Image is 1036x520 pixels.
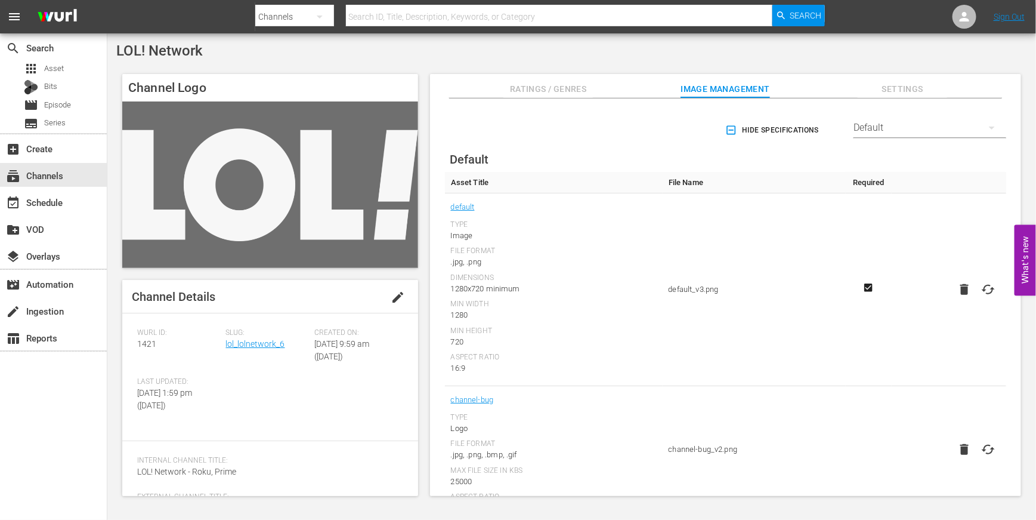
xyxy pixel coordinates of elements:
[994,12,1025,21] a: Sign Out
[137,388,192,410] span: [DATE] 1:59 pm ([DATE])
[858,82,947,97] span: Settings
[451,476,657,488] div: 25000
[122,74,418,101] h4: Channel Logo
[451,466,657,476] div: Max File Size In Kbs
[6,142,20,156] span: Create
[226,339,285,349] a: lol_lolnetwork_6
[7,10,21,24] span: menu
[6,304,20,319] span: Ingestion
[451,392,494,408] a: channel-bug
[24,61,38,76] span: Asset
[384,283,412,312] button: edit
[451,336,657,348] div: 720
[451,493,657,502] div: Aspect Ratio
[137,456,397,466] span: Internal Channel Title:
[137,339,156,349] span: 1421
[122,101,418,268] img: LOL! Network
[6,196,20,210] span: Schedule
[451,220,657,230] div: Type
[24,116,38,131] span: Series
[24,80,38,94] div: Bits
[1015,224,1036,296] button: Open Feedback Widget
[853,111,1006,144] div: Default
[451,309,657,321] div: 1280
[132,290,215,304] span: Channel Details
[137,493,397,502] span: External Channel Title:
[391,290,405,304] span: edit
[137,467,236,476] span: LOL! Network - Roku, Prime
[44,117,66,129] span: Series
[451,439,657,449] div: File Format
[314,328,397,338] span: Created On:
[6,41,20,56] span: Search
[451,247,657,256] div: File Format
[451,256,657,268] div: .jpg, .png
[24,98,38,112] span: Episode
[451,413,657,423] div: Type
[451,327,657,336] div: Min Height
[772,5,825,26] button: Search
[451,423,657,435] div: Logo
[451,273,657,283] div: Dimensions
[663,193,846,386] td: default_v3.png
[29,3,86,31] img: ans4CAIJ8jUAAAAAAAAAAAAAAAAAAAAAAAAgQb4GAAAAAAAAAAAAAAAAAAAAAAAAJMjXAAAAAAAAAAAAAAAAAAAAAAAAgAT5G...
[503,82,593,97] span: Ratings / Genres
[451,199,475,215] a: default
[6,331,20,346] span: Reports
[451,362,657,374] div: 16:9
[451,300,657,309] div: Min Width
[451,449,657,461] div: .jpg, .png, .bmp, .gif
[44,81,57,93] span: Bits
[137,377,220,387] span: Last Updated:
[445,172,663,193] th: Asset Title
[6,223,20,237] span: VOD
[861,282,876,293] svg: Required
[226,328,309,338] span: Slug:
[663,172,846,193] th: File Name
[790,5,822,26] span: Search
[681,82,770,97] span: Image Management
[451,283,657,295] div: 1280x720 minimum
[728,124,819,137] span: Hide Specifications
[6,278,20,292] span: Automation
[451,230,657,242] div: Image
[663,386,846,514] td: channel-bug_v2.png
[6,250,20,264] span: Overlays
[723,113,824,147] button: Hide Specifications
[451,353,657,362] div: Aspect Ratio
[450,152,489,167] span: Default
[314,339,369,361] span: [DATE] 9:59 am ([DATE])
[846,172,892,193] th: Required
[6,169,20,183] span: Channels
[116,42,203,59] span: LOL! Network
[44,99,71,111] span: Episode
[44,63,64,75] span: Asset
[137,328,220,338] span: Wurl ID:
